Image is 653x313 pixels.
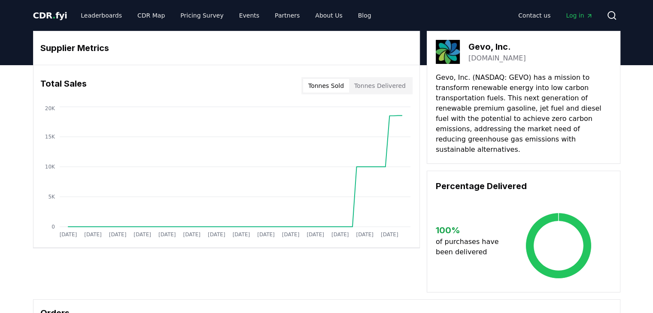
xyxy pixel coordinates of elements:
a: Log in [559,8,599,23]
tspan: [DATE] [84,232,102,238]
button: Tonnes Sold [303,79,349,93]
a: Partners [268,8,307,23]
h3: Total Sales [40,77,87,94]
tspan: [DATE] [158,232,176,238]
nav: Main [74,8,378,23]
tspan: 5K [48,194,55,200]
span: CDR fyi [33,10,67,21]
a: CDR Map [131,8,172,23]
button: Tonnes Delivered [349,79,411,93]
tspan: [DATE] [282,232,299,238]
tspan: [DATE] [356,232,374,238]
tspan: [DATE] [183,232,200,238]
tspan: [DATE] [134,232,151,238]
tspan: [DATE] [109,232,126,238]
a: CDR.fyi [33,9,67,21]
a: Leaderboards [74,8,129,23]
a: Events [232,8,266,23]
img: Gevo, Inc.-logo [436,40,460,64]
span: Log in [566,11,592,20]
a: About Us [308,8,349,23]
a: Contact us [511,8,557,23]
a: Blog [351,8,378,23]
tspan: 10K [45,164,55,170]
h3: Percentage Delivered [436,180,611,193]
h3: Supplier Metrics [40,42,413,54]
tspan: [DATE] [208,232,225,238]
tspan: 15K [45,134,55,140]
h3: Gevo, Inc. [468,40,526,53]
a: [DOMAIN_NAME] [468,53,526,63]
tspan: [DATE] [307,232,324,238]
tspan: 20K [45,105,55,111]
tspan: [DATE] [59,232,77,238]
nav: Main [511,8,599,23]
tspan: [DATE] [331,232,349,238]
tspan: [DATE] [381,232,398,238]
tspan: 0 [52,224,55,230]
tspan: [DATE] [232,232,250,238]
a: Pricing Survey [173,8,230,23]
tspan: [DATE] [257,232,275,238]
h3: 100 % [436,224,506,237]
p: of purchases have been delivered [436,237,506,257]
span: . [52,10,55,21]
p: Gevo, Inc. (NASDAQ: GEVO) has a mission to transform renewable energy into low carbon transportat... [436,72,611,155]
